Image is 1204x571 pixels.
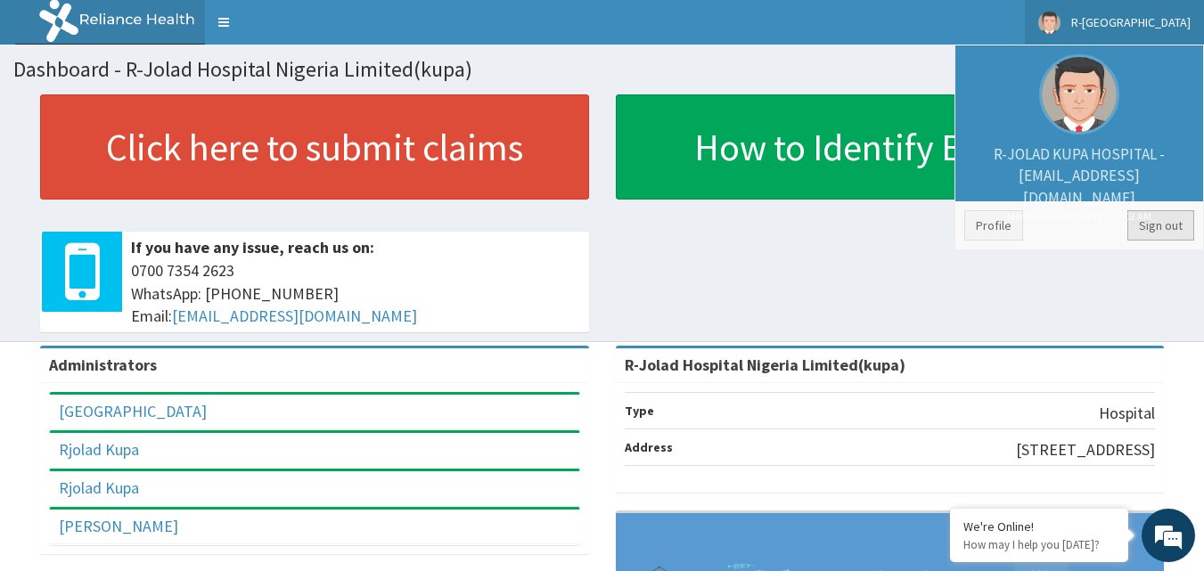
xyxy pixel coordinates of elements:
h1: Dashboard - R-Jolad Hospital Nigeria Limited(kupa) [13,58,1191,81]
strong: R-Jolad Hospital Nigeria Limited(kupa) [625,355,905,375]
a: [GEOGRAPHIC_DATA] [59,401,207,421]
b: If you have any issue, reach us on: [131,237,374,257]
a: [EMAIL_ADDRESS][DOMAIN_NAME] [172,306,417,326]
span: 0700 7354 2623 WhatsApp: [PHONE_NUMBER] Email: [131,259,580,328]
a: Profile [964,210,1023,241]
p: [STREET_ADDRESS] [1016,438,1155,461]
p: Hospital [1099,402,1155,425]
b: Administrators [49,355,157,375]
a: [PERSON_NAME] [59,516,178,536]
img: User Image [1038,12,1061,34]
a: Rjolad Kupa [59,477,139,498]
span: R-[GEOGRAPHIC_DATA] [1071,14,1191,30]
p: R-JOLAD KUPA HOSPITAL - [EMAIL_ADDRESS][DOMAIN_NAME] [964,143,1194,224]
b: Address [625,439,673,455]
b: Type [625,403,654,419]
img: User Image [1039,54,1119,135]
a: How to Identify Enrollees [616,94,1165,200]
a: Sign out [1127,210,1194,241]
small: Member since [DATE] 1:23:02 AM [964,208,1194,224]
div: We're Online! [963,518,1115,534]
a: Rjolad Kupa [59,439,139,460]
p: How may I help you today? [963,537,1115,552]
a: Click here to submit claims [40,94,589,200]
